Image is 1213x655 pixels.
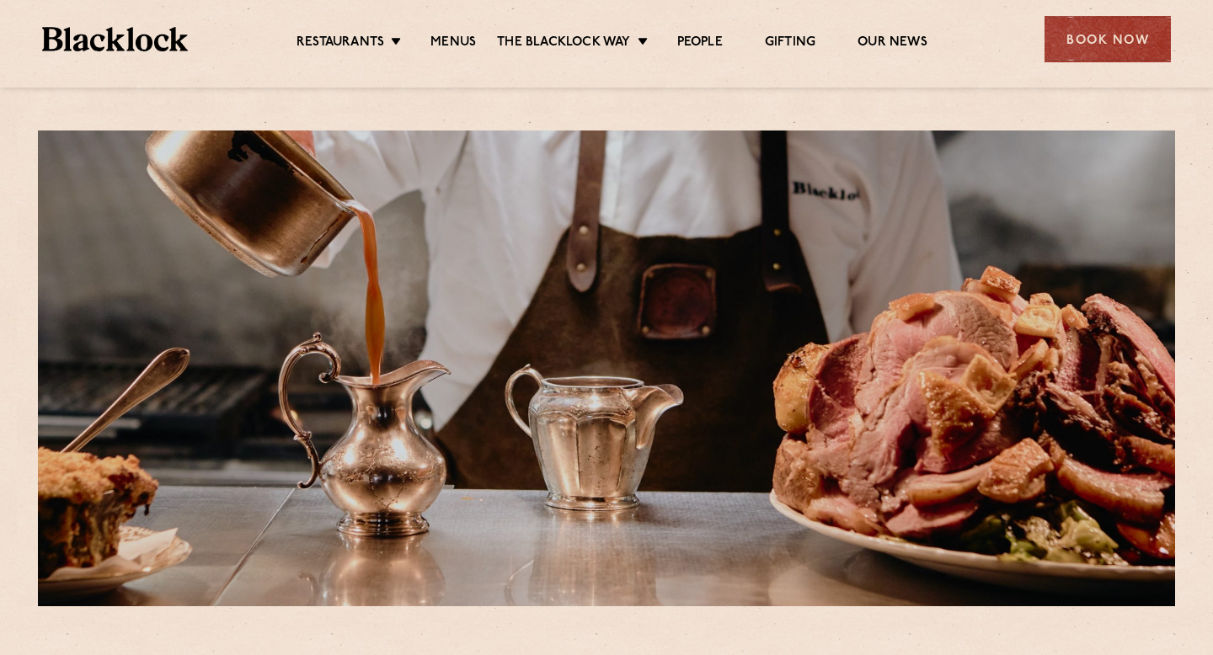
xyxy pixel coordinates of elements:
[430,35,476,53] a: Menus
[497,35,630,53] a: The Blacklock Way
[858,35,927,53] a: Our News
[297,35,384,53] a: Restaurants
[677,35,723,53] a: People
[42,27,188,51] img: BL_Textured_Logo-footer-cropped.svg
[765,35,815,53] a: Gifting
[1045,16,1171,62] div: Book Now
